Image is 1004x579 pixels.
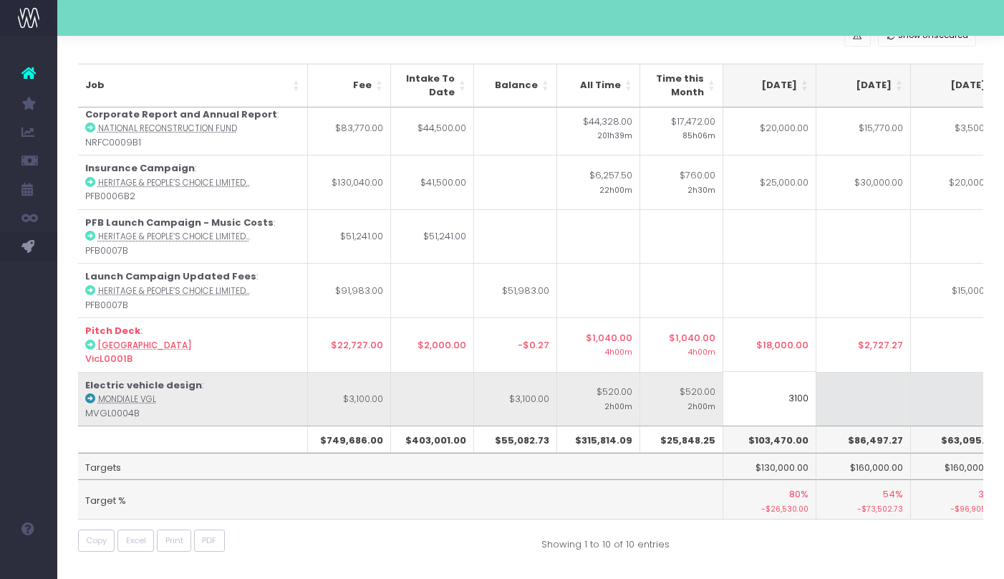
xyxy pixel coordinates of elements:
th: $25,848.25 [640,426,723,453]
small: 4h00m [605,345,632,358]
strong: PFB Launch Campaign - Music Costs [85,216,274,229]
small: -$26,530.00 [729,502,808,515]
button: PDF [194,530,225,552]
td: $41,500.00 [391,155,474,209]
td: $17,472.00 [640,101,723,155]
th: $103,470.00 [722,426,816,453]
td: $44,500.00 [391,101,474,155]
td: $51,241.00 [308,209,391,264]
td: $30,000.00 [816,155,911,209]
th: Fee: activate to sort column ascending [308,64,391,107]
td: $20,000.00 [722,101,816,155]
td: : VicL0001B [78,317,308,372]
td: $130,000.00 [722,453,816,480]
td: Targets [78,453,723,480]
td: $18,000.00 [722,317,816,372]
button: Print [157,530,191,552]
span: 54% [883,487,903,502]
th: Time this Month: activate to sort column ascending [640,64,723,107]
td: $1,040.00 [557,317,640,372]
td: $3,100.00 [474,372,557,426]
th: $403,001.00 [391,426,474,453]
strong: Electric vehicle design [85,378,202,392]
abbr: National Reconstruction Fund [98,123,237,134]
td: $51,241.00 [391,209,474,264]
th: $86,497.27 [816,426,911,453]
td: $25,000.00 [722,155,816,209]
abbr: Mondiale VGL [98,393,156,405]
td: : PFB0007B [78,209,308,264]
small: 2h00m [604,399,632,412]
div: Showing 1 to 10 of 10 entries [541,530,670,552]
span: 80% [789,487,808,502]
td: : MVGL0004B [78,372,308,426]
td: $51,983.00 [474,263,557,317]
span: 39% [978,487,998,502]
strong: Corporate Report and Annual Report [85,107,277,121]
th: $55,082.73 [474,426,557,453]
th: Aug 25: activate to sort column ascending [722,64,816,107]
td: $15,770.00 [816,101,911,155]
td: $83,770.00 [308,101,391,155]
td: $1,040.00 [640,317,723,372]
th: Sep 25: activate to sort column ascending [816,64,911,107]
td: $6,257.50 [557,155,640,209]
span: Copy [86,535,107,547]
td: Target % [78,479,723,520]
img: images/default_profile_image.png [18,550,39,572]
td: : PFB0007B [78,263,308,317]
small: 201h39m [597,128,632,141]
th: Job: activate to sort column ascending [78,64,308,107]
button: Excel [117,530,154,552]
td: $2,000.00 [391,317,474,372]
button: Copy [78,530,115,552]
td: $520.00 [640,372,723,426]
td: : NRFC0009B1 [78,101,308,155]
small: 2h30m [687,183,715,196]
strong: Launch Campaign Updated Fees [85,269,256,283]
abbr: Heritage & People’s Choice Limited [98,177,250,188]
small: -$96,905.00 [918,502,998,515]
small: 4h00m [688,345,715,358]
small: 22h00m [599,183,632,196]
td: $3,100.00 [308,372,391,426]
td: $160,000.00 [816,453,911,480]
td: $91,983.00 [308,263,391,317]
strong: Pitch Deck [85,324,140,338]
small: -$73,502.73 [824,502,903,515]
td: -$0.27 [474,317,557,372]
td: $130,040.00 [308,155,391,209]
small: 2h00m [687,399,715,412]
th: Intake To Date: activate to sort column ascending [391,64,474,107]
strong: Insurance Campaign [85,161,195,175]
span: Excel [126,535,146,547]
th: $315,814.09 [557,426,640,453]
span: PDF [202,535,216,547]
abbr: Vic Lake [97,340,192,351]
td: $44,328.00 [557,101,640,155]
td: $2,727.27 [816,317,911,372]
td: $760.00 [640,155,723,209]
td: $520.00 [557,372,640,426]
abbr: Heritage & People’s Choice Limited [98,231,250,242]
small: 85h06m [682,128,715,141]
td: : PFB0006B2 [78,155,308,209]
span: Print [165,535,183,547]
abbr: Heritage & People’s Choice Limited [98,285,250,297]
td: $22,727.00 [308,317,391,372]
th: All Time: activate to sort column ascending [557,64,640,107]
th: $749,686.00 [308,426,391,453]
th: Balance: activate to sort column ascending [474,64,557,107]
